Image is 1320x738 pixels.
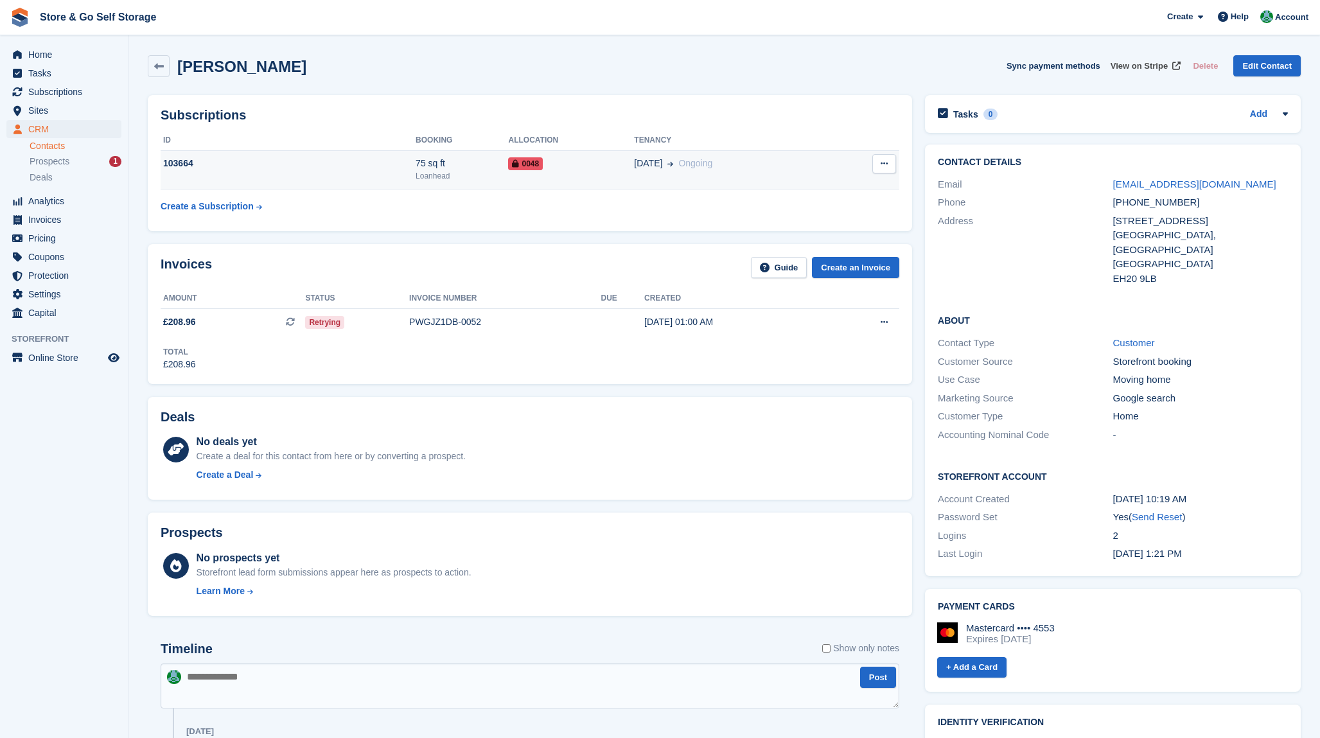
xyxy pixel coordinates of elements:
[10,8,30,27] img: stora-icon-8386f47178a22dfd0bd8f6a31ec36ba5ce8667c1dd55bd0f319d3a0aa187defe.svg
[161,195,262,218] a: Create a Subscription
[1129,511,1185,522] span: ( )
[1113,510,1288,525] div: Yes
[1105,55,1183,76] a: View on Stripe
[812,257,899,278] a: Create an Invoice
[1260,10,1273,23] img: Adeel Hussain
[6,83,121,101] a: menu
[161,200,254,213] div: Create a Subscription
[938,510,1113,525] div: Password Set
[197,566,471,579] div: Storefront lead form submissions appear here as prospects to action.
[6,248,121,266] a: menu
[1132,511,1182,522] a: Send Reset
[1113,355,1288,369] div: Storefront booking
[30,171,53,184] span: Deals
[938,313,1288,326] h2: About
[177,58,306,75] h2: [PERSON_NAME]
[644,315,827,329] div: [DATE] 01:00 AM
[30,140,121,152] a: Contacts
[938,717,1288,728] h2: Identity verification
[109,156,121,167] div: 1
[416,170,508,182] div: Loanhead
[938,470,1288,482] h2: Storefront Account
[6,46,121,64] a: menu
[186,726,214,737] div: [DATE]
[161,157,416,170] div: 103664
[161,108,899,123] h2: Subscriptions
[1113,391,1288,406] div: Google search
[938,409,1113,424] div: Customer Type
[6,304,121,322] a: menu
[163,358,196,371] div: £208.96
[35,6,161,28] a: Store & Go Self Storage
[938,428,1113,443] div: Accounting Nominal Code
[6,229,121,247] a: menu
[305,288,409,309] th: Status
[1007,55,1100,76] button: Sync payment methods
[163,346,196,358] div: Total
[822,642,899,655] label: Show only notes
[1113,409,1288,424] div: Home
[938,195,1113,210] div: Phone
[30,155,69,168] span: Prospects
[305,316,344,329] span: Retrying
[938,529,1113,543] div: Logins
[1233,55,1301,76] a: Edit Contact
[1113,195,1288,210] div: [PHONE_NUMBER]
[601,288,645,309] th: Due
[28,192,105,210] span: Analytics
[28,229,105,247] span: Pricing
[6,64,121,82] a: menu
[938,391,1113,406] div: Marketing Source
[1167,10,1193,23] span: Create
[966,622,1055,634] div: Mastercard •••• 4553
[938,177,1113,192] div: Email
[28,83,105,101] span: Subscriptions
[161,525,223,540] h2: Prospects
[634,157,662,170] span: [DATE]
[197,450,466,463] div: Create a deal for this contact from here or by converting a prospect.
[1231,10,1249,23] span: Help
[1275,11,1308,24] span: Account
[953,109,978,120] h2: Tasks
[938,547,1113,561] div: Last Login
[28,101,105,119] span: Sites
[966,633,1055,645] div: Expires [DATE]
[197,468,254,482] div: Create a Deal
[197,584,471,598] a: Learn More
[409,315,601,329] div: PWGJZ1DB-0052
[28,120,105,138] span: CRM
[167,670,181,684] img: Adeel Hussain
[1113,272,1288,286] div: EH20 9LB
[163,315,196,329] span: £208.96
[28,285,105,303] span: Settings
[30,171,121,184] a: Deals
[1113,373,1288,387] div: Moving home
[161,130,416,151] th: ID
[678,158,712,168] span: Ongoing
[1188,55,1223,76] button: Delete
[6,285,121,303] a: menu
[1113,428,1288,443] div: -
[28,248,105,266] span: Coupons
[106,350,121,365] a: Preview store
[161,410,195,425] h2: Deals
[938,355,1113,369] div: Customer Source
[938,492,1113,507] div: Account Created
[1113,337,1155,348] a: Customer
[634,130,831,151] th: Tenancy
[28,267,105,285] span: Protection
[409,288,601,309] th: Invoice number
[197,468,466,482] a: Create a Deal
[416,157,508,170] div: 75 sq ft
[30,155,121,168] a: Prospects 1
[416,130,508,151] th: Booking
[6,211,121,229] a: menu
[937,657,1007,678] a: + Add a Card
[508,157,543,170] span: 0048
[1111,60,1168,73] span: View on Stripe
[938,602,1288,612] h2: Payment cards
[937,622,958,643] img: Mastercard Logo
[12,333,128,346] span: Storefront
[1113,529,1288,543] div: 2
[1113,179,1276,189] a: [EMAIL_ADDRESS][DOMAIN_NAME]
